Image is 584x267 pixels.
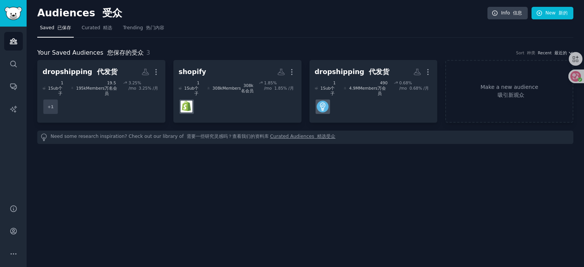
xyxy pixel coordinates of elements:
[194,81,199,96] font: 1个子
[317,134,335,139] font: 精选受众
[146,25,164,30] font: 热门内容
[187,134,269,139] font: 需要一些研究灵感吗？查看我们的资料库
[487,7,528,20] a: Info 信息
[445,60,573,123] a: Make a new audience 吸引新观众
[315,80,339,96] div: 1 Sub
[120,22,167,38] a: Trending 热门内容
[179,80,202,96] div: 1 Sub
[399,80,432,96] div: 0.68 % /mo
[37,7,487,19] h2: Audiences
[107,49,144,56] font: 您保存的受众
[409,86,429,90] font: 0.68% /月
[554,51,567,55] font: 最近的
[146,49,150,56] span: 3
[344,80,389,96] div: 4.9M Members
[37,22,74,38] a: Saved 已保存
[330,81,335,96] font: 1个子
[559,10,568,16] font: 新的
[97,68,117,76] font: 代发货
[37,60,165,123] a: dropshipping 代发货1Sub 1个子195kMembers 19.5万名会员3.25% /mo 3.25% /月+1
[179,67,206,77] div: shopify
[516,50,535,55] div: Sort
[139,86,158,90] font: 3.25% /月
[317,101,328,112] img: Entrepreneur
[513,10,522,16] font: 信息
[315,67,390,77] div: dropshipping
[532,7,573,20] a: New 新的
[43,80,66,96] div: 1 Sub
[43,67,117,77] div: dropshipping
[123,25,164,32] span: Trending
[309,60,438,123] a: dropshipping 代发货1Sub 1个子4.9MMembers 490万会员0.68% /mo 0.68% /月Entrepreneur
[264,80,296,96] div: 1.85 % /mo
[369,68,389,76] font: 代发货
[527,51,535,55] font: 种类
[82,25,113,32] span: Curated
[37,131,573,144] div: Need some research inspiration? Check out our library of
[79,22,115,38] a: Curated 精选
[241,83,254,93] font: 308k 名会员
[102,7,122,19] font: 受众
[57,25,71,30] font: 已保存
[207,80,254,96] div: 308k Members
[378,81,388,96] font: 490万会员
[173,60,302,123] a: shopify1Sub 1个子308kMembers 308k 名会员1.85% /mo 1.85% /月shopify
[129,80,160,96] div: 3.25 % /mo
[5,7,22,20] img: GummySearch logo
[103,25,112,30] font: 精选
[105,81,117,96] font: 19.5万名会员
[270,133,335,141] a: Curated Audiences 精选受众
[274,86,294,90] font: 1.85% /月
[58,81,63,96] font: 1个子
[181,101,192,112] img: shopify
[71,80,118,96] div: 195k Members
[37,48,144,58] span: Your Saved Audiences
[538,50,573,55] button: Recent 最近的
[43,99,59,115] div: + 1
[538,50,567,55] span: Recent
[40,25,71,32] span: Saved
[498,92,524,98] font: 吸引新观众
